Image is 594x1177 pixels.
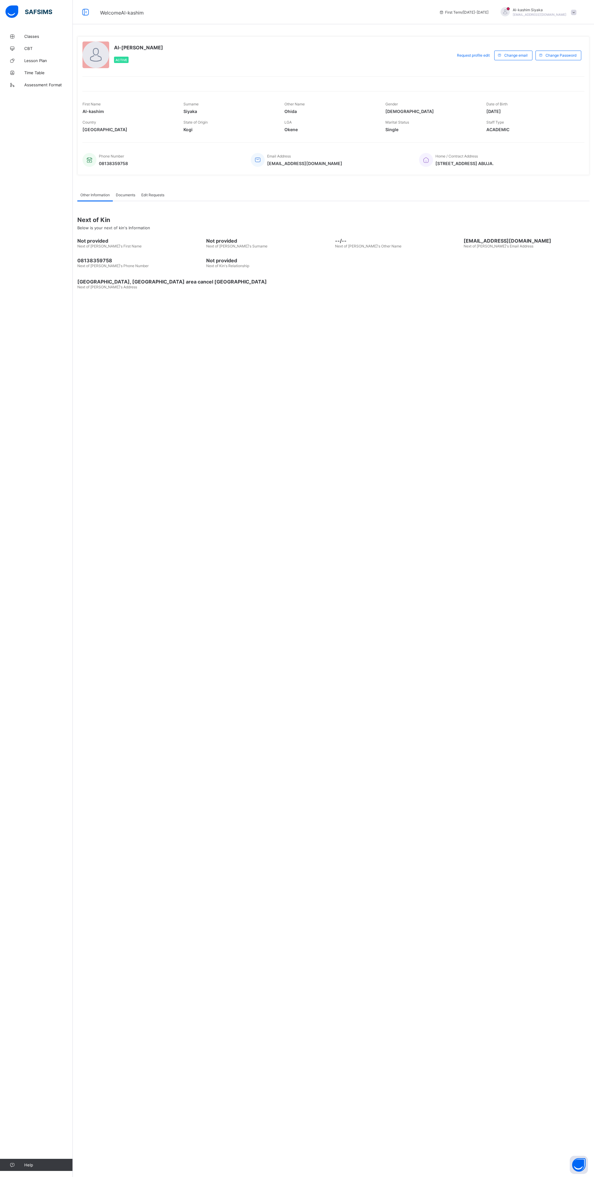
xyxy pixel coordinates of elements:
[24,1162,72,1167] span: Help
[141,193,164,197] span: Edit Requests
[513,13,566,16] span: [EMAIL_ADDRESS][DOMAIN_NAME]
[206,238,332,244] span: Not provided
[183,109,275,114] span: Siyaka
[77,244,142,248] span: Next of [PERSON_NAME]'s First Name
[486,102,508,106] span: Date of Birth
[206,257,332,264] span: Not provided
[114,45,163,51] span: Al-[PERSON_NAME]
[82,109,174,114] span: Al-kashim
[24,70,73,75] span: Time Table
[335,238,461,244] span: --/--
[82,102,101,106] span: First Name
[24,58,73,63] span: Lesson Plan
[439,10,488,15] span: session/term information
[99,161,128,166] span: 08138359758
[486,127,578,132] span: ACADEMIC
[77,216,589,224] span: Next of Kin
[77,285,137,289] span: Next of [PERSON_NAME]'s Address
[486,120,504,124] span: Staff Type
[385,102,398,106] span: Gender
[385,109,477,114] span: [DEMOGRAPHIC_DATA]
[183,102,199,106] span: Surname
[504,53,528,58] span: Change email
[464,244,533,248] span: Next of [PERSON_NAME]'s Email Address
[464,238,589,244] span: [EMAIL_ADDRESS][DOMAIN_NAME]
[116,193,135,197] span: Documents
[183,120,208,124] span: State of Origin
[385,120,409,124] span: Marital Status
[435,154,478,158] span: Home / Contract Address
[77,238,203,244] span: Not provided
[24,82,73,87] span: Assessment Format
[100,10,144,16] span: Welcome Al-kashim
[82,127,174,132] span: [GEOGRAPHIC_DATA]
[183,127,275,132] span: Kogi
[206,264,249,268] span: Next of Kin's Relationship
[267,161,342,166] span: [EMAIL_ADDRESS][DOMAIN_NAME]
[77,225,150,230] span: Below is your next of kin's Information
[284,127,376,132] span: Okene
[267,154,291,158] span: Email Address
[82,120,96,124] span: Country
[335,244,401,248] span: Next of [PERSON_NAME]'s Other Name
[435,161,494,166] span: [STREET_ADDRESS] ABUJA.
[545,53,576,58] span: Change Password
[5,5,52,18] img: safsims
[206,244,267,248] span: Next of [PERSON_NAME]'s Surname
[284,120,292,124] span: LGA
[284,109,376,114] span: Ohida
[77,279,589,285] span: [GEOGRAPHIC_DATA], [GEOGRAPHIC_DATA] area cancel [GEOGRAPHIC_DATA]
[77,264,149,268] span: Next of [PERSON_NAME]'s Phone Number
[116,58,127,62] span: Active
[495,7,579,17] div: Al-kashim Siyaka
[24,34,73,39] span: Classes
[385,127,477,132] span: Single
[457,53,490,58] span: Request profile edit
[77,257,203,264] span: 08138359758
[24,46,73,51] span: CBT
[570,1156,588,1174] button: Open asap
[80,193,110,197] span: Other Information
[99,154,124,158] span: Phone Number
[486,109,578,114] span: [DATE]
[513,8,566,12] span: Al-kashim Siyaka
[284,102,305,106] span: Other Name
